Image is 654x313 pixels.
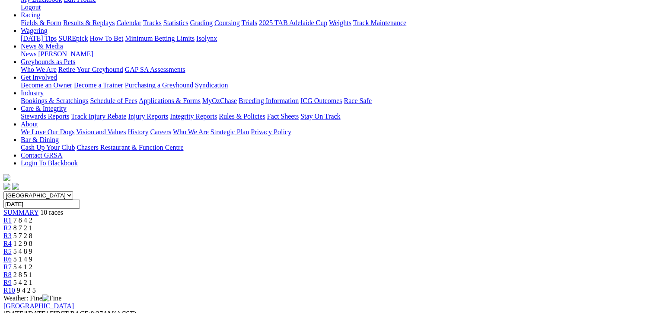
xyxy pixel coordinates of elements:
a: Bar & Dining [21,136,59,143]
a: We Love Our Dogs [21,128,74,136]
a: Stewards Reports [21,113,69,120]
a: Track Injury Rebate [71,113,126,120]
a: Weights [329,19,351,26]
a: Integrity Reports [170,113,217,120]
a: Get Involved [21,74,57,81]
a: Track Maintenance [353,19,406,26]
a: Fact Sheets [267,113,299,120]
span: 5 4 1 2 [13,263,32,271]
input: Select date [3,200,80,209]
a: Contact GRSA [21,152,62,159]
span: 5 1 4 9 [13,255,32,263]
div: Racing [21,19,651,27]
a: Breeding Information [239,97,299,104]
a: Coursing [214,19,240,26]
a: 2025 TAB Adelaide Cup [259,19,327,26]
a: How To Bet [90,35,124,42]
a: R1 [3,216,12,224]
a: R8 [3,271,12,278]
div: Industry [21,97,651,105]
span: R6 [3,255,12,263]
a: Who We Are [173,128,209,136]
a: Industry [21,89,44,97]
a: Chasers Restaurant & Function Centre [77,144,183,151]
a: Rules & Policies [219,113,265,120]
a: Strategic Plan [211,128,249,136]
a: R5 [3,248,12,255]
a: Greyhounds as Pets [21,58,75,65]
span: 7 8 4 2 [13,216,32,224]
a: [GEOGRAPHIC_DATA] [3,302,74,310]
a: MyOzChase [202,97,237,104]
span: 5 7 2 8 [13,232,32,239]
img: twitter.svg [12,183,19,190]
span: R3 [3,232,12,239]
a: Tracks [143,19,162,26]
a: Care & Integrity [21,105,67,112]
a: [PERSON_NAME] [38,50,93,58]
a: [DATE] Tips [21,35,57,42]
a: Bookings & Scratchings [21,97,88,104]
a: Race Safe [344,97,371,104]
span: 1 2 9 8 [13,240,32,247]
div: Bar & Dining [21,144,651,152]
a: About [21,120,38,128]
a: Trials [241,19,257,26]
a: R4 [3,240,12,247]
a: Injury Reports [128,113,168,120]
span: 5 4 2 1 [13,279,32,286]
span: Weather: Fine [3,294,61,302]
a: Applications & Forms [139,97,201,104]
a: R7 [3,263,12,271]
a: Racing [21,11,40,19]
div: About [21,128,651,136]
div: Get Involved [21,81,651,89]
a: Cash Up Your Club [21,144,75,151]
img: Fine [42,294,61,302]
span: 9 4 2 5 [17,287,36,294]
a: Vision and Values [76,128,126,136]
a: Calendar [116,19,141,26]
div: Care & Integrity [21,113,651,120]
div: Wagering [21,35,651,42]
a: Retire Your Greyhound [58,66,123,73]
a: Grading [190,19,213,26]
a: GAP SA Assessments [125,66,185,73]
div: Greyhounds as Pets [21,66,651,74]
a: News [21,50,36,58]
img: logo-grsa-white.png [3,174,10,181]
span: 8 7 2 1 [13,224,32,232]
a: R2 [3,224,12,232]
a: Stay On Track [300,113,340,120]
a: Become a Trainer [74,81,123,89]
a: Schedule of Fees [90,97,137,104]
a: SUREpick [58,35,88,42]
a: Results & Replays [63,19,115,26]
span: 10 races [40,209,63,216]
a: R9 [3,279,12,286]
a: Become an Owner [21,81,72,89]
a: Logout [21,3,41,11]
a: R10 [3,287,15,294]
a: Who We Are [21,66,57,73]
a: Fields & Form [21,19,61,26]
a: Minimum Betting Limits [125,35,195,42]
a: SUMMARY [3,209,38,216]
a: ICG Outcomes [300,97,342,104]
a: Login To Blackbook [21,159,78,167]
a: Privacy Policy [251,128,291,136]
a: History [128,128,148,136]
img: facebook.svg [3,183,10,190]
a: News & Media [21,42,63,50]
a: Syndication [195,81,228,89]
span: 2 8 5 1 [13,271,32,278]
